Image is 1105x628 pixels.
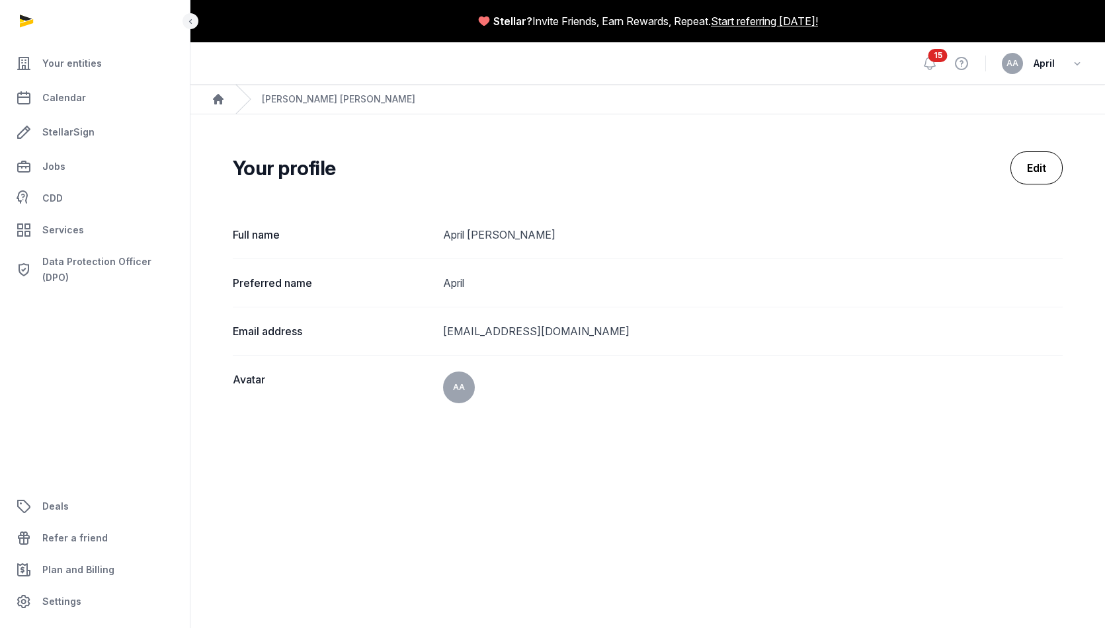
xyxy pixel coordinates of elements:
[1010,151,1063,184] a: Edit
[11,48,179,79] a: Your entities
[42,562,114,578] span: Plan and Billing
[11,249,179,291] a: Data Protection Officer (DPO)
[233,275,432,291] dt: Preferred name
[42,190,63,206] span: CDD
[190,85,1105,114] nav: Breadcrumb
[42,498,69,514] span: Deals
[233,323,432,339] dt: Email address
[1002,53,1023,74] button: AA
[262,93,415,106] div: [PERSON_NAME] [PERSON_NAME]
[11,491,179,522] a: Deals
[233,227,432,243] dt: Full name
[493,13,532,29] span: Stellar?
[233,372,432,403] dt: Avatar
[42,222,84,238] span: Services
[233,156,1010,180] h2: Your profile
[453,383,465,391] span: AA
[1034,56,1055,71] span: April
[42,90,86,106] span: Calendar
[11,522,179,554] a: Refer a friend
[928,49,948,62] span: 15
[42,254,174,286] span: Data Protection Officer (DPO)
[443,227,1063,243] dd: April [PERSON_NAME]
[42,159,65,175] span: Jobs
[11,116,179,148] a: StellarSign
[11,214,179,246] a: Services
[443,275,1063,291] dd: April
[11,151,179,182] a: Jobs
[11,554,179,586] a: Plan and Billing
[1006,59,1018,67] span: AA
[42,56,102,71] span: Your entities
[443,323,1063,339] dd: [EMAIL_ADDRESS][DOMAIN_NAME]
[11,82,179,114] a: Calendar
[1039,565,1105,628] div: Chat Widget
[42,530,108,546] span: Refer a friend
[711,13,818,29] a: Start referring [DATE]!
[11,586,179,617] a: Settings
[1039,565,1105,628] iframe: To enrich screen reader interactions, please activate Accessibility in Grammarly extension settings
[11,185,179,212] a: CDD
[42,594,81,609] span: Settings
[42,124,95,140] span: StellarSign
